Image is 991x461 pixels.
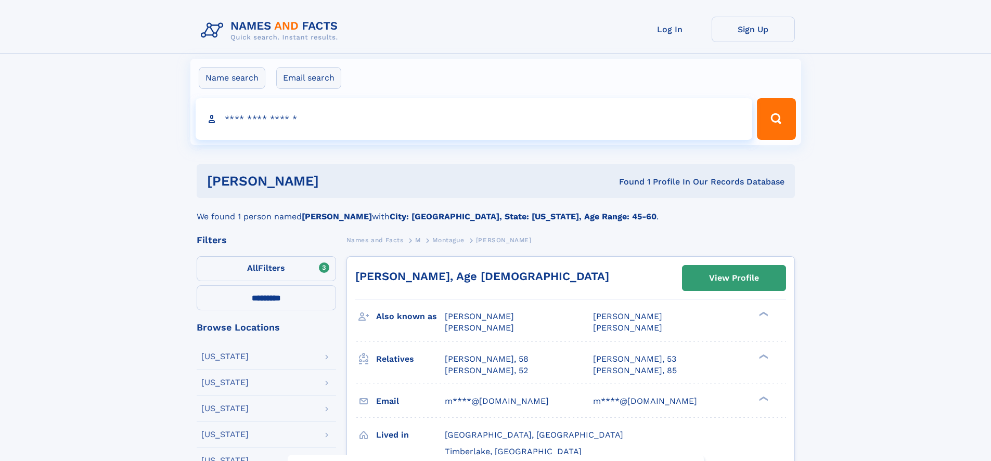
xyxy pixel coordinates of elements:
[247,263,258,273] span: All
[201,352,249,361] div: [US_STATE]
[756,311,769,318] div: ❯
[593,353,676,365] a: [PERSON_NAME], 53
[756,395,769,402] div: ❯
[199,67,265,89] label: Name search
[376,350,445,368] h3: Relatives
[197,256,336,281] label: Filters
[376,308,445,325] h3: Also known as
[628,17,712,42] a: Log In
[445,323,514,333] span: [PERSON_NAME]
[757,98,795,140] button: Search Button
[390,212,657,221] b: City: [GEOGRAPHIC_DATA], State: [US_STATE], Age Range: 45-60
[376,426,445,444] h3: Lived in
[207,175,469,188] h1: [PERSON_NAME]
[376,392,445,410] h3: Email
[201,404,249,413] div: [US_STATE]
[302,212,372,221] b: [PERSON_NAME]
[445,446,582,456] span: Timberlake, [GEOGRAPHIC_DATA]
[355,270,609,283] a: [PERSON_NAME], Age [DEMOGRAPHIC_DATA]
[432,233,464,246] a: Montague
[593,365,677,376] a: [PERSON_NAME], 85
[756,353,769,360] div: ❯
[445,353,529,365] a: [PERSON_NAME], 58
[445,365,528,376] a: [PERSON_NAME], 52
[445,430,623,440] span: [GEOGRAPHIC_DATA], [GEOGRAPHIC_DATA]
[432,236,464,244] span: Montague
[201,430,249,439] div: [US_STATE]
[346,233,404,246] a: Names and Facts
[197,198,795,223] div: We found 1 person named with .
[445,311,514,321] span: [PERSON_NAME]
[201,378,249,387] div: [US_STATE]
[196,98,753,140] input: search input
[476,236,532,244] span: [PERSON_NAME]
[415,236,421,244] span: M
[197,235,336,245] div: Filters
[593,311,662,321] span: [PERSON_NAME]
[469,176,784,188] div: Found 1 Profile In Our Records Database
[709,266,759,290] div: View Profile
[712,17,795,42] a: Sign Up
[593,323,662,333] span: [PERSON_NAME]
[197,323,336,332] div: Browse Locations
[276,67,341,89] label: Email search
[683,266,786,291] a: View Profile
[415,233,421,246] a: M
[197,17,346,45] img: Logo Names and Facts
